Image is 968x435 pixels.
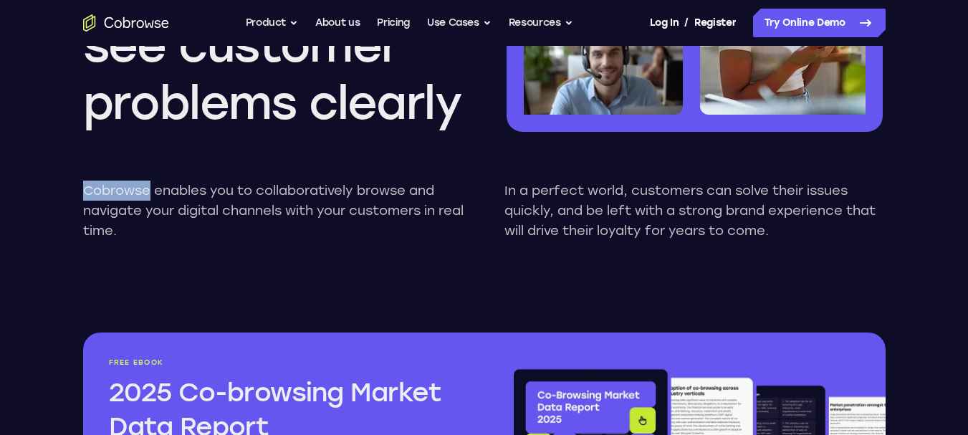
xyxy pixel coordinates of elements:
span: / [684,14,689,32]
button: Product [246,9,299,37]
a: Go to the home page [83,14,169,32]
a: Try Online Demo [753,9,886,37]
a: Log In [650,9,679,37]
p: Cobrowse enables you to collaboratively browse and navigate your digital channels with your custo... [83,181,464,241]
a: Register [694,9,736,37]
a: About us [315,9,360,37]
a: Pricing [377,9,410,37]
p: Free ebook [109,358,459,367]
button: Resources [509,9,573,37]
p: In a perfect world, customers can solve their issues quickly, and be left with a strong brand exp... [504,181,886,241]
button: Use Cases [427,9,492,37]
img: An agent wearing a headset [524,24,683,115]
